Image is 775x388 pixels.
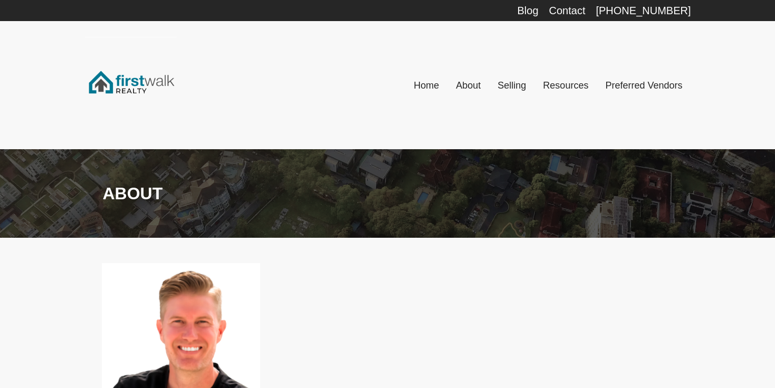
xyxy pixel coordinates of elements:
div: [PHONE_NUMBER] [596,5,691,16]
a: About [447,74,489,97]
a: Resources [534,74,597,97]
a: Selling [489,74,534,97]
h1: About [84,183,691,203]
a: Home [405,74,447,97]
a: Preferred Vendors [597,74,691,97]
